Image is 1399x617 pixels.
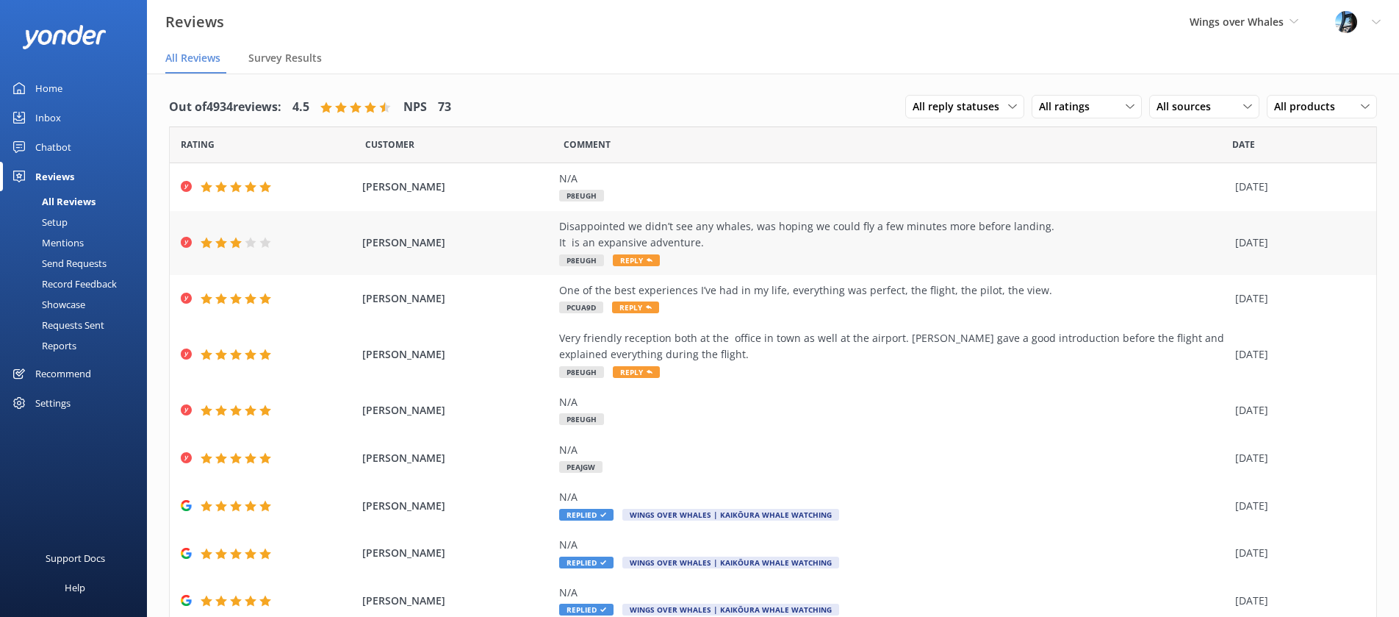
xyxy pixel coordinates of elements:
span: Wings Over Whales | Kaikōura Whale Watching [622,604,839,616]
span: Wings Over Whales | Kaikōura Whale Watching [622,509,839,521]
span: P8EUGH [559,413,604,425]
span: All reply statuses [913,99,1008,115]
span: Question [564,138,611,151]
div: [DATE] [1235,545,1358,561]
div: Record Feedback [9,274,117,294]
img: 145-1635463833.jpg [1335,11,1357,33]
div: N/A [559,585,1228,601]
span: [PERSON_NAME] [362,402,551,418]
div: N/A [559,171,1228,187]
h4: NPS [403,98,427,117]
h4: 4.5 [292,98,309,117]
span: P8EUGH [559,366,604,378]
a: Send Requests [9,253,147,274]
div: Reviews [35,162,74,191]
a: All Reviews [9,191,147,212]
span: PEAJGW [559,461,603,473]
div: Inbox [35,103,61,132]
span: P8EUGH [559,190,604,201]
h4: Out of 4934 reviews: [169,98,281,117]
div: Send Requests [9,253,107,274]
div: N/A [559,442,1228,458]
span: Wings over Whales [1190,15,1284,29]
div: Recommend [35,359,91,388]
div: N/A [559,537,1228,553]
span: [PERSON_NAME] [362,290,551,307]
div: [DATE] [1235,593,1358,609]
span: [PERSON_NAME] [362,179,551,195]
div: Showcase [9,294,85,315]
span: [PERSON_NAME] [362,450,551,466]
span: Date [181,138,215,151]
div: N/A [559,394,1228,410]
a: Record Feedback [9,274,147,294]
div: Setup [9,212,68,232]
a: Setup [9,212,147,232]
span: Replied [559,509,614,521]
span: Reply [613,254,660,266]
div: [DATE] [1235,179,1358,195]
div: N/A [559,489,1228,505]
span: All Reviews [165,51,220,65]
div: Mentions [9,232,84,253]
a: Mentions [9,232,147,253]
span: [PERSON_NAME] [362,235,551,251]
div: [DATE] [1235,346,1358,363]
span: All ratings [1039,99,1098,115]
div: Home [35,74,62,103]
div: Help [65,573,85,602]
div: [DATE] [1235,450,1358,466]
div: Very friendly reception both at the office in town as well at the airport. [PERSON_NAME] gave a g... [559,330,1228,363]
span: PCUA9D [559,302,603,313]
span: [PERSON_NAME] [362,545,551,561]
div: Settings [35,388,71,418]
div: [DATE] [1235,402,1358,418]
h3: Reviews [165,10,224,34]
a: Showcase [9,294,147,315]
a: Reports [9,335,147,356]
span: Date [1232,138,1255,151]
span: Wings Over Whales | Kaikōura Whale Watching [622,557,839,568]
span: [PERSON_NAME] [362,498,551,514]
span: All sources [1157,99,1220,115]
div: Reports [9,335,76,356]
span: Reply [612,302,659,313]
div: One of the best experiences I’ve had in my life, everything was perfect, the flight, the pilot, t... [559,282,1228,299]
img: yonder-white-logo.png [22,25,107,49]
div: Support Docs [46,543,105,573]
div: All Reviews [9,191,96,212]
div: Disappointed we didn’t see any whales, was hoping we could fly a few minutes more before landing.... [559,218,1228,252]
div: [DATE] [1235,498,1358,514]
span: Survey Results [248,51,322,65]
span: Reply [613,366,660,378]
span: Replied [559,557,614,568]
span: Replied [559,604,614,616]
h4: 73 [438,98,451,117]
span: P8EUGH [559,254,604,266]
span: [PERSON_NAME] [362,593,551,609]
a: Requests Sent [9,315,147,335]
div: [DATE] [1235,290,1358,307]
div: [DATE] [1235,235,1358,251]
span: [PERSON_NAME] [362,346,551,363]
div: Requests Sent [9,315,104,335]
span: Date [365,138,414,151]
span: All products [1274,99,1344,115]
div: Chatbot [35,132,71,162]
